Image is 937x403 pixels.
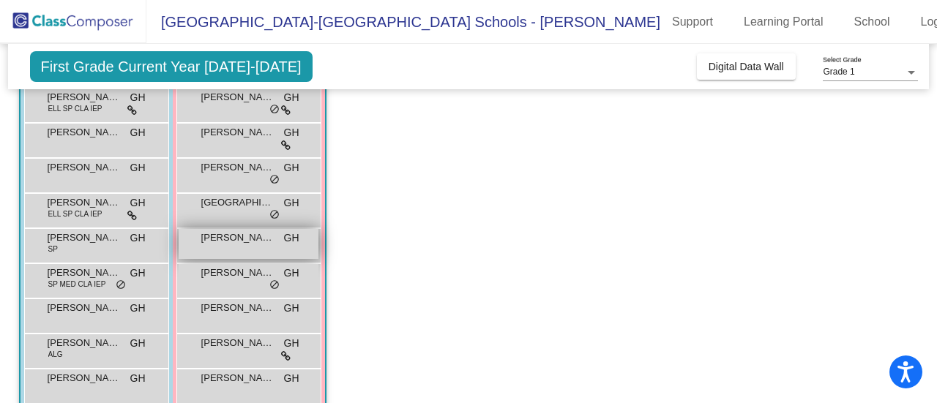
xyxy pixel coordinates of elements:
span: GH [130,336,146,351]
span: [PERSON_NAME] [201,336,275,350]
span: ELL SP CLA IEP [48,103,102,114]
span: [PERSON_NAME] [48,301,121,315]
span: [PERSON_NAME] [48,336,121,350]
span: GH [284,125,299,140]
span: [PERSON_NAME] [48,90,121,105]
span: GH [130,125,146,140]
span: First Grade Current Year [DATE]-[DATE] [30,51,313,82]
span: do_not_disturb_alt [269,209,280,221]
span: SP [48,244,58,255]
span: do_not_disturb_alt [116,279,126,291]
span: GH [130,195,146,211]
span: GH [284,230,299,246]
span: [PERSON_NAME] [201,265,275,280]
span: do_not_disturb_alt [269,279,280,291]
span: GH [284,195,299,211]
span: [PERSON_NAME] [48,265,121,280]
span: [PERSON_NAME] [48,195,121,210]
span: GH [284,265,299,281]
span: do_not_disturb_alt [269,104,280,116]
span: GH [284,90,299,105]
button: Digital Data Wall [697,53,796,80]
span: Grade 1 [823,67,854,77]
span: ALG [48,349,63,360]
span: GH [130,90,146,105]
span: [PERSON_NAME] [201,90,275,105]
span: [GEOGRAPHIC_DATA][PERSON_NAME] [201,195,275,210]
span: GH [284,301,299,316]
span: [PERSON_NAME] [201,125,275,140]
span: [PERSON_NAME] [48,160,121,175]
span: GH [130,265,146,281]
span: Digital Data Wall [709,61,784,72]
span: ELL SP CLA IEP [48,208,102,219]
a: Learning Portal [732,10,835,34]
span: GH [284,371,299,386]
span: [PERSON_NAME] [201,160,275,175]
span: SP MED CLA IEP [48,279,106,290]
span: GH [284,336,299,351]
a: Support [660,10,725,34]
span: GH [130,371,146,386]
span: GH [284,160,299,176]
span: [PERSON_NAME] [201,230,275,245]
span: GH [130,160,146,176]
a: School [843,10,902,34]
span: GH [130,301,146,316]
span: [GEOGRAPHIC_DATA]-[GEOGRAPHIC_DATA] Schools - [PERSON_NAME] [146,10,660,34]
span: [PERSON_NAME] [201,301,275,315]
span: GH [130,230,146,246]
span: [PERSON_NAME][GEOGRAPHIC_DATA] [48,230,121,245]
span: do_not_disturb_alt [269,174,280,186]
span: [PERSON_NAME] [201,371,275,385]
span: [PERSON_NAME] [48,125,121,140]
span: [PERSON_NAME] [48,371,121,385]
